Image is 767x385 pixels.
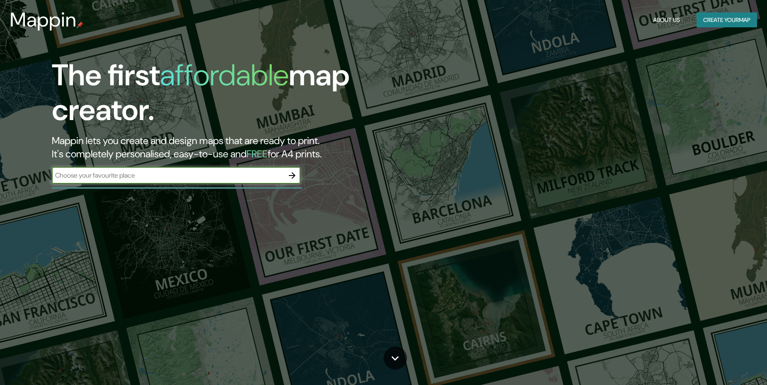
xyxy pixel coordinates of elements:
[52,171,284,180] input: Choose your favourite place
[52,134,436,161] h2: Mappin lets you create and design maps that are ready to print. It's completely personalised, eas...
[160,56,289,94] h1: affordable
[10,8,77,31] h3: Mappin
[52,58,436,134] h1: The first map creator.
[650,12,683,28] button: About Us
[247,147,268,160] h5: FREE
[697,12,757,28] button: Create yourmap
[77,22,83,28] img: mappin-pin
